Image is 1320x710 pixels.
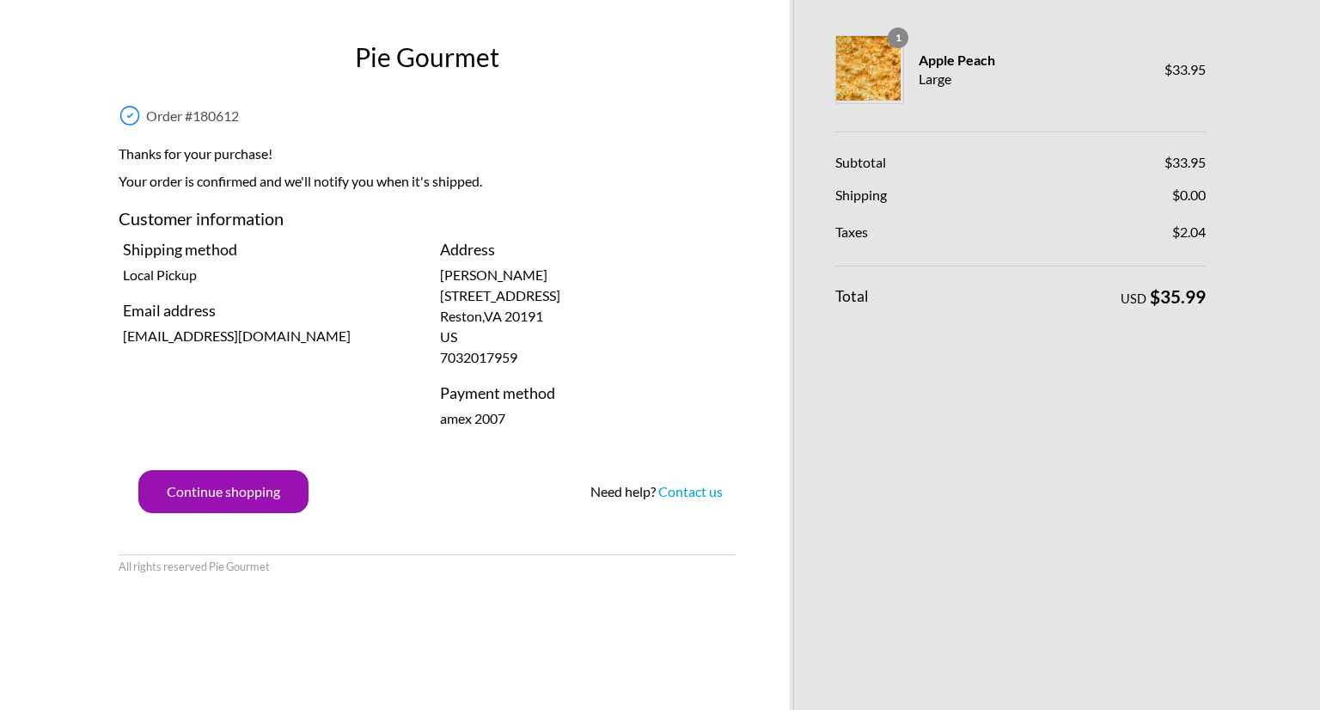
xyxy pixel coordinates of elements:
[590,481,723,502] div: Need help?
[888,28,908,48] span: 1
[119,171,736,199] p: Your order is confirmed and we'll notify you when it's shipped.
[114,38,740,77] h1: Pie Gourmet
[119,559,270,575] li: All rights reserved Pie Gourmet
[146,107,239,124] span: Order # 180612
[123,299,414,322] h4: Email address
[440,308,543,324] span: Reston , VA
[138,470,309,513] button: Continue shopping
[440,382,731,405] h4: Payment method
[440,238,731,261] h4: Address
[440,349,517,365] span: 7032017959
[123,238,414,261] h4: Shipping method
[123,326,414,346] p: [EMAIL_ADDRESS][DOMAIN_NAME]
[658,483,723,499] a: Contact us
[440,408,731,429] p: amex 2007
[440,266,547,283] span: [PERSON_NAME]
[119,205,736,238] h3: Customer information
[440,328,457,345] span: US
[504,308,543,324] span: 20191
[440,287,560,303] span: [STREET_ADDRESS]
[836,36,901,101] img: Apple Peach
[119,144,736,171] h2: Thanks for your purchase!
[123,265,414,285] p: Local Pickup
